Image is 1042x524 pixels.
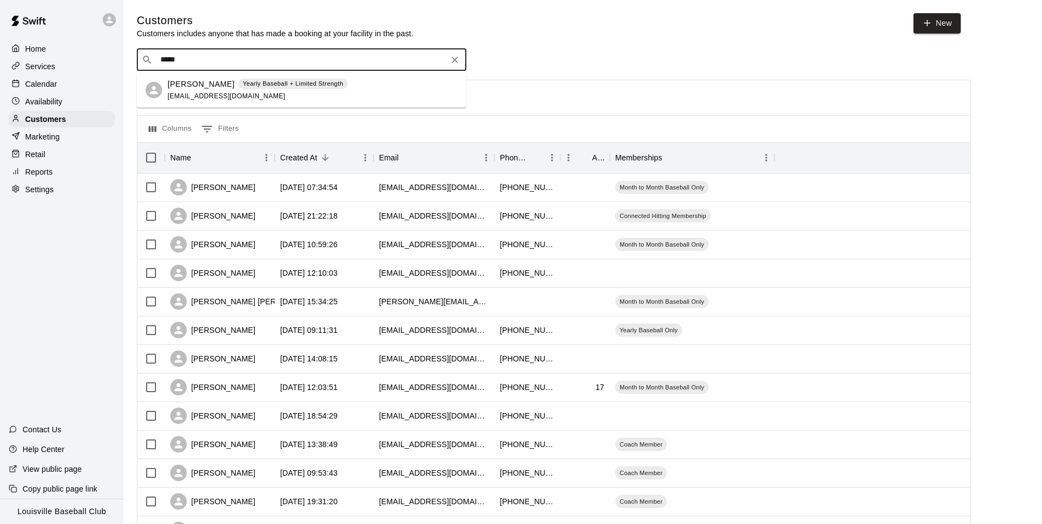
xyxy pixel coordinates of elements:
p: Marketing [25,131,60,142]
div: +15027085977 [500,382,555,393]
p: Help Center [23,444,64,455]
div: Phone Number [500,142,528,173]
div: Search customers by name or email [137,49,466,71]
div: rah31879@yahoo.com [379,353,489,364]
div: Services [9,58,115,75]
button: Menu [258,149,275,166]
div: Month to Month Baseball Only [615,295,709,308]
a: Retail [9,146,115,163]
span: Month to Month Baseball Only [615,183,709,192]
p: Home [25,43,46,54]
button: Sort [399,150,414,165]
div: Calendar [9,76,115,92]
div: Month to Month Baseball Only [615,238,709,251]
button: Sort [317,150,333,165]
div: Coach Member [615,438,667,451]
div: [PERSON_NAME] [170,322,255,338]
a: Reports [9,164,115,180]
div: billshade576@gmail.com [379,267,489,278]
button: Select columns [146,120,194,138]
p: Retail [25,149,46,160]
div: +18598933135 [500,467,555,478]
div: +15024457682 [500,182,555,193]
p: Customers includes anyone that has made a booking at your facility in the past. [137,28,414,39]
div: 2025-09-08 07:34:54 [280,182,338,193]
div: 2025-08-22 13:38:49 [280,439,338,450]
div: [PERSON_NAME] [PERSON_NAME] [170,293,322,310]
p: Availability [25,96,63,107]
button: Menu [357,149,374,166]
button: Sort [662,150,678,165]
button: Clear [447,52,463,68]
div: [PERSON_NAME] [170,436,255,453]
div: [PERSON_NAME] [170,408,255,424]
div: nettm26@stxtigers.com [379,382,489,393]
span: Month to Month Baseball Only [615,383,709,392]
div: [PERSON_NAME] [170,208,255,224]
p: Contact Us [23,424,62,435]
div: +15026437983 [500,267,555,278]
div: Name [165,142,275,173]
p: Reports [25,166,53,177]
button: Sort [528,150,544,165]
div: brent@amlunglawncare.com [379,296,489,307]
a: Marketing [9,129,115,145]
a: New [913,13,961,34]
button: Sort [577,150,592,165]
div: Month to Month Baseball Only [615,181,709,194]
div: +15027970467 [500,439,555,450]
a: Customers [9,111,115,127]
p: Settings [25,184,54,195]
div: Name [170,142,191,173]
p: [PERSON_NAME] [168,79,235,90]
a: Availability [9,93,115,110]
div: Created At [275,142,374,173]
div: Yearly Baseball Only [615,324,682,337]
div: +15028364677 [500,353,555,364]
div: 2025-08-22 18:54:29 [280,410,338,421]
div: Coach Member [615,495,667,508]
div: 2025-08-25 09:11:31 [280,325,338,336]
div: +15022719652 [500,239,555,250]
span: Yearly Baseball Only [615,326,682,335]
span: Coach Member [615,469,667,477]
div: Connected Hitting Membership [615,209,711,222]
div: 2025-08-18 19:31:20 [280,496,338,507]
div: Age [592,142,604,173]
p: Copy public page link [23,483,97,494]
div: Email [379,142,399,173]
div: 2025-09-04 21:22:18 [280,210,338,221]
div: rmorris40@icloud.com [379,496,489,507]
div: 2025-08-26 12:10:03 [280,267,338,278]
div: [PERSON_NAME] [170,265,255,281]
div: [PERSON_NAME] [170,236,255,253]
div: cjmast24@gmail.com [379,439,489,450]
p: View public page [23,464,82,475]
div: Home [9,41,115,57]
a: Settings [9,181,115,198]
div: +15025445525 [500,325,555,336]
div: +18598933135 [500,496,555,507]
div: [PERSON_NAME] [170,379,255,395]
div: Memberships [610,142,774,173]
span: Connected Hitting Membership [615,211,711,220]
div: Age [560,142,610,173]
div: 2025-08-24 14:08:15 [280,353,338,364]
div: Phone Number [494,142,560,173]
span: Month to Month Baseball Only [615,240,709,249]
span: Month to Month Baseball Only [615,297,709,306]
div: 17 [595,382,604,393]
div: Created At [280,142,317,173]
div: Email [374,142,494,173]
div: [PERSON_NAME] [170,179,255,196]
div: Coach Member [615,466,667,480]
div: [PERSON_NAME] [170,350,255,367]
div: 2025-08-19 09:53:43 [280,467,338,478]
div: Month to Month Baseball Only [615,381,709,394]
